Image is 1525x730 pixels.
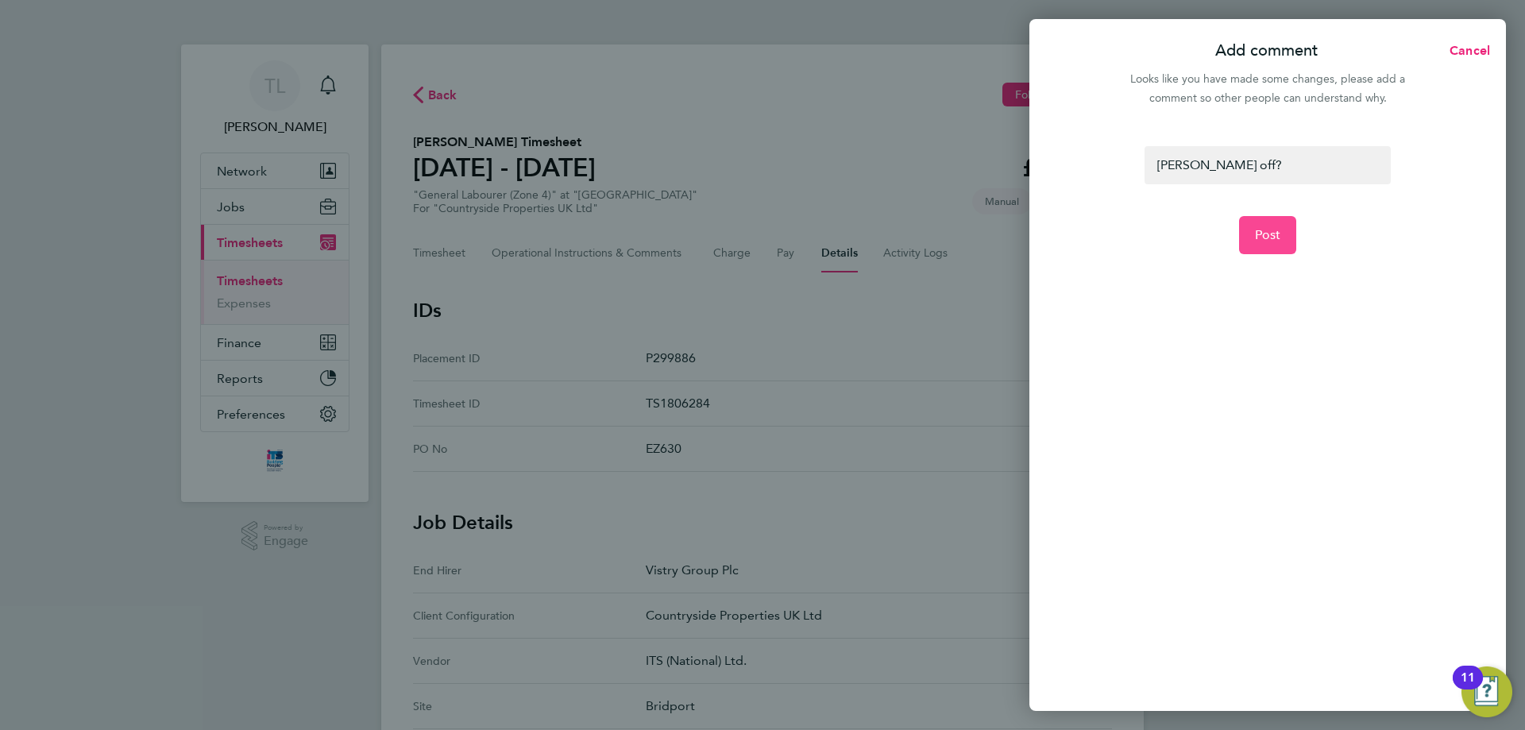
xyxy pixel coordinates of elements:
[1122,70,1414,108] div: Looks like you have made some changes, please add a comment so other people can understand why.
[1424,35,1506,67] button: Cancel
[1255,227,1281,243] span: Post
[1461,678,1475,698] div: 11
[1215,40,1318,62] p: Add comment
[1445,43,1490,58] span: Cancel
[1461,666,1512,717] button: Open Resource Center, 11 new notifications
[1145,146,1390,184] div: [PERSON_NAME] off?
[1239,216,1297,254] button: Post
